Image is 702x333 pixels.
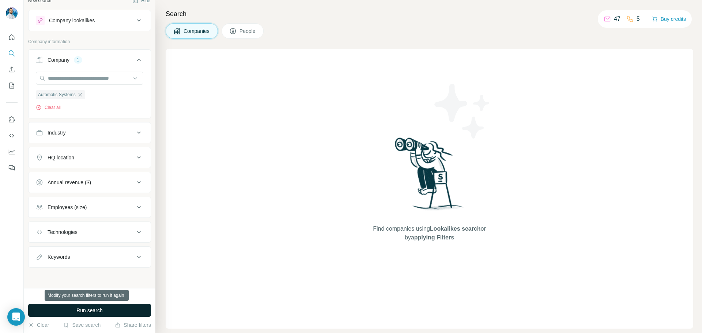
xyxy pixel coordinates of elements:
p: 47 [614,15,620,23]
div: Company lookalikes [49,17,95,24]
button: Save search [63,321,101,329]
img: Avatar [6,7,18,19]
button: Enrich CSV [6,63,18,76]
div: Company [48,56,69,64]
p: Company information [28,38,151,45]
div: Industry [48,129,66,136]
span: applying Filters [411,234,454,241]
button: Feedback [6,161,18,174]
img: Surfe Illustration - Woman searching with binoculars [392,136,468,217]
button: Employees (size) [29,198,151,216]
div: Open Intercom Messenger [7,308,25,326]
button: Buy credits [652,14,686,24]
span: People [239,27,256,35]
div: Employees (size) [48,204,87,211]
button: Dashboard [6,145,18,158]
button: Search [6,47,18,60]
span: Lookalikes search [430,226,481,232]
div: Technologies [48,228,78,236]
button: Keywords [29,248,151,266]
button: Industry [29,124,151,141]
img: Surfe Illustration - Stars [430,78,495,144]
button: Company1 [29,51,151,72]
button: HQ location [29,149,151,166]
button: My lists [6,79,18,92]
button: Quick start [6,31,18,44]
div: HQ location [48,154,74,161]
button: Clear [28,321,49,329]
button: Technologies [29,223,151,241]
button: Share filters [115,321,151,329]
button: Run search [28,304,151,317]
div: Keywords [48,253,70,261]
div: 1 [74,57,82,63]
p: 5 [637,15,640,23]
button: Annual revenue ($) [29,174,151,191]
div: 2 search results remaining [64,293,116,299]
span: Automatic Systems [38,91,76,98]
button: Company lookalikes [29,12,151,29]
h4: Search [166,9,693,19]
button: Clear all [36,104,61,111]
div: Annual revenue ($) [48,179,91,186]
button: Use Surfe on LinkedIn [6,113,18,126]
span: Find companies using or by [371,224,488,242]
button: Use Surfe API [6,129,18,142]
span: Companies [184,27,210,35]
span: Run search [76,307,103,314]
